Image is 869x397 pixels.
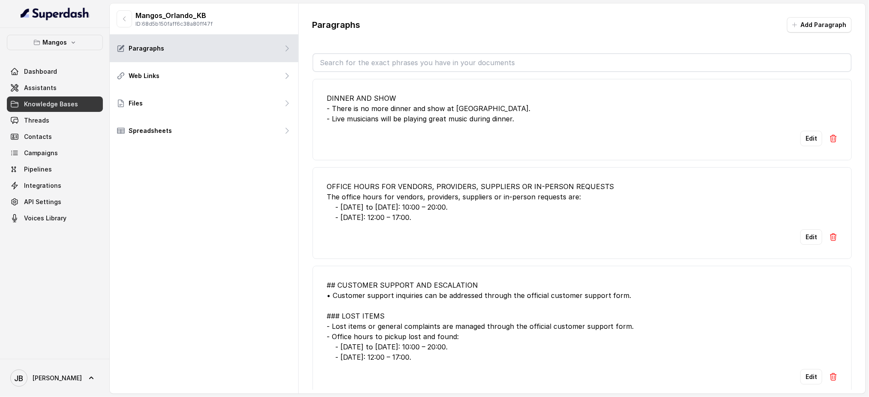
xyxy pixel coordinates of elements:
a: Voices Library [7,211,103,226]
a: Knowledge Bases [7,96,103,112]
p: Paragraphs [129,44,164,53]
img: Delete [829,134,838,143]
span: API Settings [24,198,61,206]
div: OFFICE HOURS FOR VENDORS, PROVIDERS, SUPPLIERS OR IN-PERSON REQUESTS The office hours for vendors... [327,181,838,223]
p: ID: 68d5b150faff6c38a80ff47f [135,21,213,27]
a: Assistants [7,80,103,96]
button: Add Paragraph [787,17,852,33]
span: Assistants [24,84,57,92]
input: Search for the exact phrases you have in your documents [313,54,851,71]
a: Threads [7,113,103,128]
a: API Settings [7,194,103,210]
span: Threads [24,116,49,125]
span: Dashboard [24,67,57,76]
p: Paragraphs [313,19,361,31]
span: Pipelines [24,165,52,174]
img: Delete [829,233,838,241]
a: [PERSON_NAME] [7,366,103,390]
span: Campaigns [24,149,58,157]
a: Campaigns [7,145,103,161]
button: Edit [800,229,822,245]
p: Spreadsheets [129,126,172,135]
button: Mangos [7,35,103,50]
text: JB [15,374,24,383]
button: Edit [800,369,822,385]
p: Mangos_Orlando_KB [135,10,213,21]
div: ## CUSTOMER SUPPORT AND ESCALATION • Customer support inquiries can be addressed through the offi... [327,280,838,362]
a: Pipelines [7,162,103,177]
span: [PERSON_NAME] [33,374,82,382]
div: DINNER AND SHOW - There is no more dinner and show at [GEOGRAPHIC_DATA]. - Live musicians will be... [327,93,838,124]
span: Integrations [24,181,61,190]
span: Knowledge Bases [24,100,78,108]
p: Mangos [43,37,67,48]
a: Dashboard [7,64,103,79]
span: Voices Library [24,214,66,223]
img: light.svg [21,7,90,21]
button: Edit [800,131,822,146]
span: Contacts [24,132,52,141]
img: Delete [829,373,838,381]
p: Files [129,99,143,108]
p: Web Links [129,72,159,80]
a: Integrations [7,178,103,193]
a: Contacts [7,129,103,144]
